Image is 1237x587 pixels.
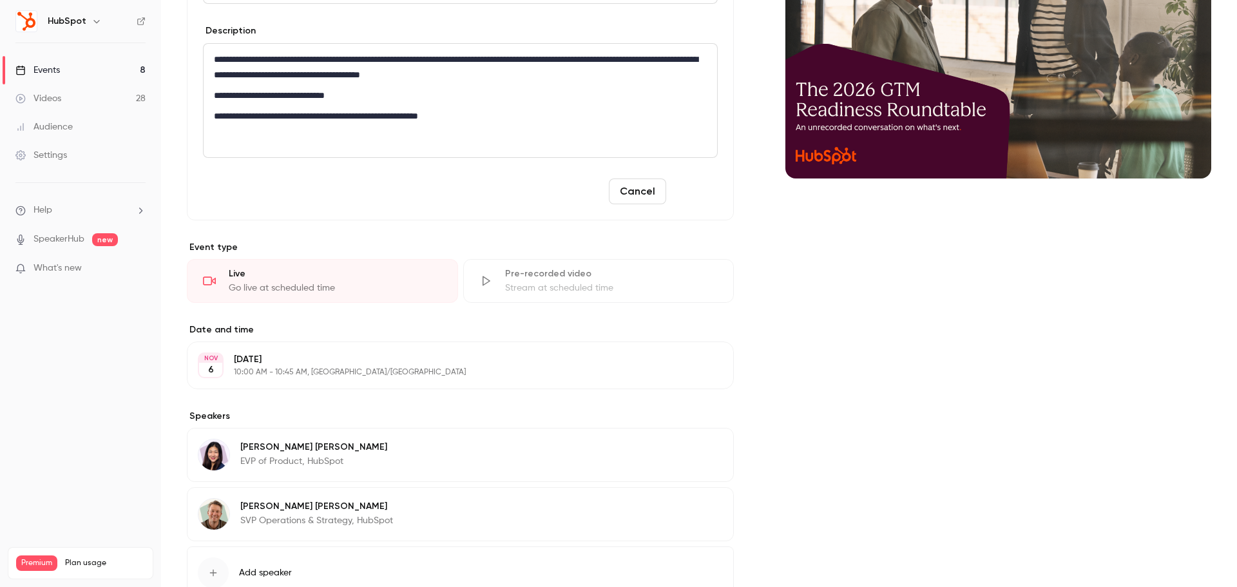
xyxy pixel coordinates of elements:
div: Events [15,64,60,77]
label: Description [203,24,256,37]
span: Help [34,204,52,217]
p: [DATE] [234,353,666,366]
label: Date and time [187,323,734,336]
p: 10:00 AM - 10:45 AM, [GEOGRAPHIC_DATA]/[GEOGRAPHIC_DATA] [234,367,666,378]
img: HubSpot [16,11,37,32]
p: SVP Operations & Strategy, HubSpot [240,514,393,527]
div: Karen Ng[PERSON_NAME] [PERSON_NAME]EVP of Product, HubSpot [187,428,734,482]
div: LiveGo live at scheduled time [187,259,458,303]
div: NOV [199,354,222,363]
span: Premium [16,555,57,571]
div: Videos [15,92,61,105]
span: Add speaker [239,566,292,579]
iframe: Noticeable Trigger [130,263,146,274]
span: Plan usage [65,558,145,568]
p: 6 [208,363,214,376]
img: Karen Ng [198,439,229,470]
a: SpeakerHub [34,233,84,246]
p: [PERSON_NAME] [PERSON_NAME] [240,500,393,513]
li: help-dropdown-opener [15,204,146,217]
div: Stream at scheduled time [505,282,718,294]
span: What's new [34,262,82,275]
div: Settings [15,149,67,162]
section: description [203,43,718,158]
span: new [92,233,118,246]
p: [PERSON_NAME] [PERSON_NAME] [240,441,387,454]
div: Live [229,267,442,280]
div: Go live at scheduled time [229,282,442,294]
label: Speakers [187,410,734,423]
p: Event type [187,241,734,254]
div: Chris Hogan[PERSON_NAME] [PERSON_NAME]SVP Operations & Strategy, HubSpot [187,487,734,541]
div: Pre-recorded videoStream at scheduled time [463,259,734,303]
div: Audience [15,120,73,133]
div: Pre-recorded video [505,267,718,280]
h6: HubSpot [48,15,86,28]
p: EVP of Product, HubSpot [240,455,387,468]
button: Cancel [609,178,666,204]
button: Save [671,178,718,204]
img: Chris Hogan [198,499,229,530]
div: editor [204,44,717,157]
